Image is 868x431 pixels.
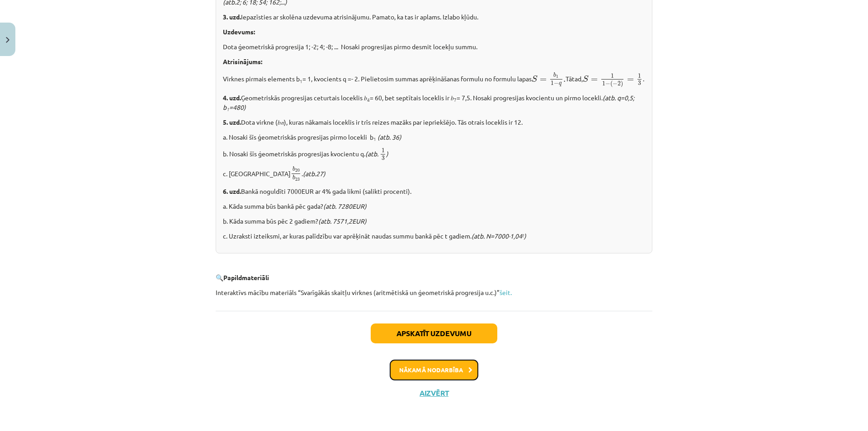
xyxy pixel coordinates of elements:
[223,216,645,226] p: b. Kāda summa būs pēc 2 gadiem?
[613,82,618,86] span: −
[627,78,634,82] span: =
[377,133,401,141] i: (atb. 36)
[318,217,367,225] i: (atb. 7571,2EUR)
[223,117,645,127] p: Dota virkne (𝑏 ), kuras nākamais loceklis ir trīs reizes mazāks par iepriekšējo. Tās otrais locek...
[292,167,295,172] span: b
[382,156,385,160] span: 3
[602,81,605,86] span: 1
[223,28,255,36] b: Uzdevums:
[417,389,451,398] button: Aizvērt
[6,37,9,43] img: icon-close-lesson-0947bae3869378f0d4975bcd49f059093ad1ed9edebbc8119c70593378902aed.svg
[638,74,641,78] span: 1
[583,75,589,82] span: S
[390,360,478,380] button: Nākamā nodarbība
[223,12,645,22] p: Iepazīsties ar skolēna uzdevuma atrisinājumu. Pamato, ka tas ir aplams. Izlabo kļūdu.
[223,187,241,195] b: 6. uzd.
[554,81,559,86] span: −
[223,132,645,142] p: a. Nosaki šīs ģeometriskās progresijas pirmo locekli b
[610,80,613,87] span: (
[223,166,645,181] p: c. [GEOGRAPHIC_DATA] .
[303,169,325,177] i: (atb.27)
[524,232,526,240] i: )
[373,136,376,142] sub: 1
[618,81,621,86] span: 2
[223,93,645,112] p: Ģeometriskās progresijas ceturtais loceklis 𝑏 = 60, bet septītais loceklis ir 𝑏 = 7,5. Nosaki pro...
[563,79,566,82] span: .
[300,78,302,84] sub: 1
[611,74,614,78] span: 1
[386,150,388,158] i: )
[605,82,610,86] span: −
[365,150,378,158] i: (atb.
[559,82,561,86] span: q
[223,147,645,160] p: b. Nosaki šīs ģeometriskās progresijas kvocientu q.
[295,169,300,172] span: 20
[223,57,262,66] b: Atrisinājums:
[551,81,554,85] span: 1
[223,187,645,196] p: Bankā noguldīti 7000EUR ar 4% gada likmi (salikti procenti).
[472,232,522,240] i: (atb. N=7000∙1,04
[382,148,385,153] span: 1
[500,288,512,296] a: šeit.
[532,75,538,82] span: S
[367,96,370,103] sub: 4
[223,201,645,211] p: a. Kāda summa būs bankā pēc gada?
[216,288,652,297] p: Interaktīvs mācību materiāls “Svarīgākās skaitļu virknes (aritmētiskā un ģeometriskā progresija u...
[216,273,652,282] p: 🔍
[292,175,295,180] span: b
[556,75,558,78] span: 1
[454,96,457,103] sub: 7
[638,81,641,85] span: 3
[229,103,246,111] i: =480)
[591,78,598,82] span: =
[323,202,367,210] i: (atb. 7280EUR)
[540,78,547,82] span: =
[223,94,241,102] b: 4. uzd.
[621,80,623,87] span: )
[223,118,241,126] b: 5. uzd.
[281,118,284,126] em: 𝑛
[223,42,645,52] p: Dota ģeometriskā progresija 1; -2; 4; -8; ... Nosaki progresijas pirmo desmit locekļu summu.
[371,323,497,343] button: Apskatīt uzdevumu
[223,13,241,21] b: 3. uzd.
[223,231,645,241] p: c. Uzraksti izteiksmi, ar kuras palīdzību var aprēķināt naudas summu bankā pēc t gadiem.
[226,106,229,112] sub: 1
[223,273,269,281] b: Papildmateriāli
[223,72,645,88] p: Virknes pirmais elements b = 1, kvocients q =- 2. Pielietosim summas aprēķināšanas formulu no for...
[522,232,524,239] sup: t
[553,72,556,77] span: b
[295,178,300,181] span: 23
